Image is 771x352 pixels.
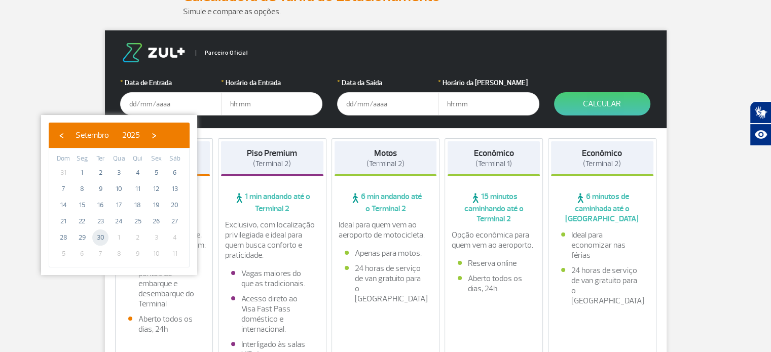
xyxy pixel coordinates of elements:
span: 6 [167,165,183,181]
th: weekday [73,153,92,165]
span: 3 [111,165,127,181]
p: Simule e compare as opções. [183,6,589,18]
span: 24 [111,213,127,229]
span: 20 [167,197,183,213]
span: 18 [130,197,146,213]
th: weekday [54,153,73,165]
span: 21 [55,213,71,229]
span: 30 [92,229,108,246]
span: 17 [111,197,127,213]
span: 12 [148,181,164,197]
span: (Terminal 2) [366,159,405,169]
strong: Econômico [582,148,622,159]
span: 5 [55,246,71,262]
strong: Motos [374,148,397,159]
li: Apenas para motos. [345,248,427,258]
th: weekday [165,153,184,165]
span: 7 [55,181,71,197]
span: 11 [167,246,183,262]
span: 6 [74,246,90,262]
span: 1 [74,165,90,181]
span: 9 [130,246,146,262]
span: 26 [148,213,164,229]
span: 1 [111,229,127,246]
span: 14 [55,197,71,213]
span: 2025 [122,130,140,140]
input: dd/mm/aaaa [120,92,222,115]
button: › [146,128,162,143]
li: Aberto todos os dias, 24h. [458,273,530,294]
label: Data de Entrada [120,77,222,88]
span: 6 min andando até o Terminal 2 [335,191,437,214]
span: 25 [130,213,146,229]
div: Plugin de acessibilidade da Hand Talk. [750,101,771,146]
span: 6 minutos de caminhada até o [GEOGRAPHIC_DATA] [551,191,653,224]
p: Opção econômica para quem vem ao aeroporto. [452,230,536,250]
span: 11 [130,181,146,197]
button: Calcular [554,92,650,115]
bs-datepicker-container: calendar [41,115,197,275]
span: Setembro [76,130,109,140]
label: Data da Saída [337,77,438,88]
th: weekday [128,153,147,165]
input: dd/mm/aaaa [337,92,438,115]
img: logo-zul.png [120,43,187,62]
span: 5 [148,165,164,181]
span: 28 [55,229,71,246]
p: Exclusivo, com localização privilegiada e ideal para quem busca conforto e praticidade. [225,220,319,260]
bs-datepicker-navigation-view: ​ ​ ​ [54,129,162,139]
span: 15 minutos caminhando até o Terminal 2 [448,191,540,224]
span: 13 [167,181,183,197]
span: 4 [130,165,146,181]
span: (Terminal 1) [475,159,512,169]
li: Aberto todos os dias, 24h [128,314,200,334]
span: (Terminal 2) [583,159,621,169]
span: 10 [148,246,164,262]
li: Vagas maiores do que as tradicionais. [231,268,313,289]
span: 16 [92,197,108,213]
span: 7 [92,246,108,262]
strong: Piso Premium [247,148,297,159]
span: 10 [111,181,127,197]
button: Abrir recursos assistivos. [750,124,771,146]
th: weekday [91,153,110,165]
input: hh:mm [221,92,322,115]
label: Horário da [PERSON_NAME] [438,77,539,88]
button: Setembro [69,128,116,143]
strong: Econômico [474,148,514,159]
label: Horário da Entrada [221,77,322,88]
span: Parceiro Oficial [196,50,248,56]
li: Reserva online [458,258,530,268]
li: Ideal para economizar nas férias [561,230,643,260]
li: 24 horas de serviço de van gratuito para o [GEOGRAPHIC_DATA] [561,265,643,306]
span: 3 [148,229,164,246]
p: Ideal para quem vem ao aeroporto de motocicleta. [339,220,433,240]
button: Abrir tradutor de língua de sinais. [750,101,771,124]
span: (Terminal 2) [253,159,291,169]
li: Fácil acesso aos pontos de embarque e desembarque do Terminal [128,258,200,309]
span: 8 [111,246,127,262]
span: 31 [55,165,71,181]
span: 4 [167,229,183,246]
span: 23 [92,213,108,229]
span: 22 [74,213,90,229]
span: 2 [130,229,146,246]
th: weekday [147,153,166,165]
span: 29 [74,229,90,246]
span: 1 min andando até o Terminal 2 [221,191,323,214]
button: ‹ [54,128,69,143]
input: hh:mm [438,92,539,115]
span: 15 [74,197,90,213]
span: 27 [167,213,183,229]
li: 24 horas de serviço de van gratuito para o [GEOGRAPHIC_DATA] [345,263,427,304]
li: Acesso direto ao Visa Fast Pass doméstico e internacional. [231,294,313,334]
button: 2025 [116,128,146,143]
span: 2 [92,165,108,181]
span: 9 [92,181,108,197]
span: 19 [148,197,164,213]
th: weekday [110,153,129,165]
span: 8 [74,181,90,197]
